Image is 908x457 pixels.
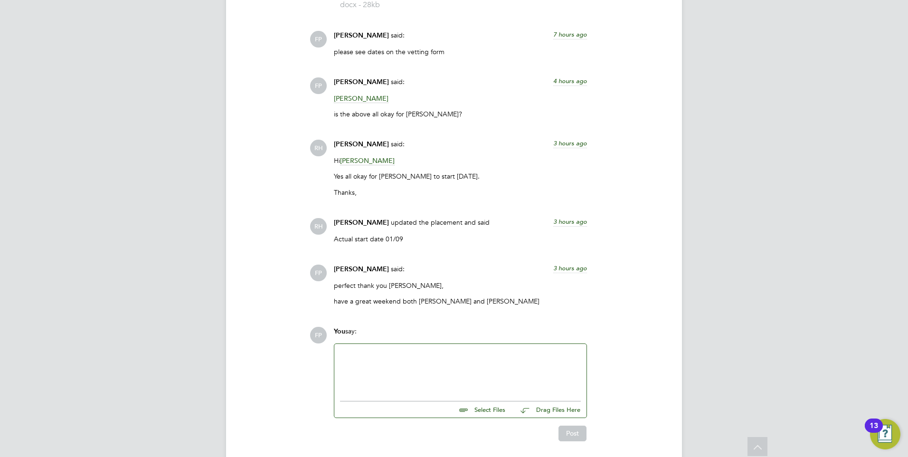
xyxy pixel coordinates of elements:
span: said: [391,140,405,148]
span: [PERSON_NAME] [334,265,389,273]
div: say: [334,327,587,343]
span: FP [310,77,327,94]
p: Hi [334,156,587,165]
span: [PERSON_NAME] [340,156,395,165]
span: FP [310,265,327,281]
p: Thanks, [334,188,587,197]
span: docx - 28kb [340,1,416,9]
span: said: [391,31,405,39]
span: FP [310,327,327,343]
span: FP [310,31,327,48]
span: [PERSON_NAME] [334,94,388,103]
p: perfect thank you [PERSON_NAME], [334,281,587,290]
span: [PERSON_NAME] [334,140,389,148]
span: 3 hours ago [553,218,587,226]
button: Drag Files Here [513,400,581,420]
p: Actual start date 01/09 [334,235,587,243]
button: Post [558,426,586,441]
p: please see dates on the vetting form [334,48,587,56]
p: is the above all okay for [PERSON_NAME]? [334,110,587,118]
span: RH [310,218,327,235]
span: [PERSON_NAME] [334,78,389,86]
p: have a great weekend both [PERSON_NAME] and [PERSON_NAME] [334,297,587,305]
span: [PERSON_NAME] [334,219,389,227]
span: 4 hours ago [553,77,587,85]
span: said: [391,265,405,273]
p: Yes all okay for [PERSON_NAME] to start [DATE]. [334,172,587,181]
span: RH [310,140,327,156]
span: [PERSON_NAME] [334,31,389,39]
button: Open Resource Center, 13 new notifications [870,419,900,449]
span: updated the placement and said [391,218,490,227]
span: 3 hours ago [553,139,587,147]
span: 3 hours ago [553,264,587,272]
span: 7 hours ago [553,30,587,38]
span: You [334,327,345,335]
span: said: [391,77,405,86]
div: 13 [870,426,878,438]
